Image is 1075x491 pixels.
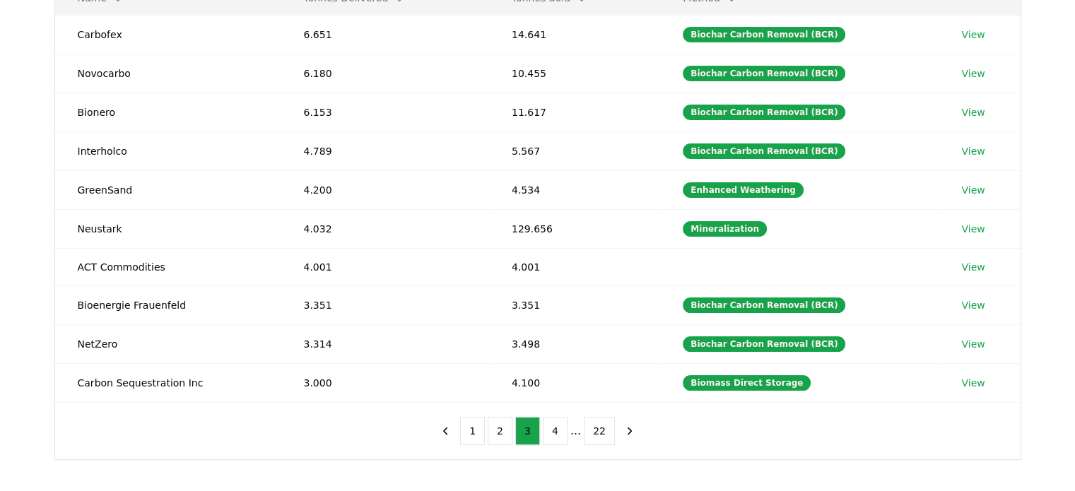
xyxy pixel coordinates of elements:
[489,93,660,131] td: 11.617
[55,209,281,248] td: Neustark
[683,27,845,42] div: Biochar Carbon Removal (BCR)
[683,105,845,120] div: Biochar Carbon Removal (BCR)
[433,417,457,445] button: previous page
[961,105,985,119] a: View
[281,170,488,209] td: 4.200
[55,248,281,285] td: ACT Commodities
[281,324,488,363] td: 3.314
[683,182,804,198] div: Enhanced Weathering
[683,143,845,159] div: Biochar Carbon Removal (BCR)
[570,422,581,439] li: ...
[281,54,488,93] td: 6.180
[961,337,985,351] a: View
[489,285,660,324] td: 3.351
[489,170,660,209] td: 4.534
[961,144,985,158] a: View
[961,66,985,81] a: View
[683,297,845,313] div: Biochar Carbon Removal (BCR)
[683,375,811,391] div: Biomass Direct Storage
[961,376,985,390] a: View
[281,285,488,324] td: 3.351
[683,66,845,81] div: Biochar Carbon Removal (BCR)
[543,417,568,445] button: 4
[618,417,642,445] button: next page
[961,298,985,312] a: View
[489,248,660,285] td: 4.001
[281,131,488,170] td: 4.789
[683,336,845,352] div: Biochar Carbon Removal (BCR)
[961,28,985,42] a: View
[489,15,660,54] td: 14.641
[489,209,660,248] td: 129.656
[281,363,488,402] td: 3.000
[55,285,281,324] td: Bioenergie Frauenfeld
[55,170,281,209] td: GreenSand
[281,248,488,285] td: 4.001
[515,417,540,445] button: 3
[961,260,985,274] a: View
[55,363,281,402] td: Carbon Sequestration Inc
[55,324,281,363] td: NetZero
[460,417,485,445] button: 1
[961,222,985,236] a: View
[489,54,660,93] td: 10.455
[488,417,512,445] button: 2
[55,15,281,54] td: Carbofex
[683,221,767,237] div: Mineralization
[961,183,985,197] a: View
[55,54,281,93] td: Novocarbo
[55,93,281,131] td: Bionero
[489,131,660,170] td: 5.567
[489,363,660,402] td: 4.100
[281,93,488,131] td: 6.153
[584,417,615,445] button: 22
[489,324,660,363] td: 3.498
[281,209,488,248] td: 4.032
[55,131,281,170] td: Interholco
[281,15,488,54] td: 6.651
